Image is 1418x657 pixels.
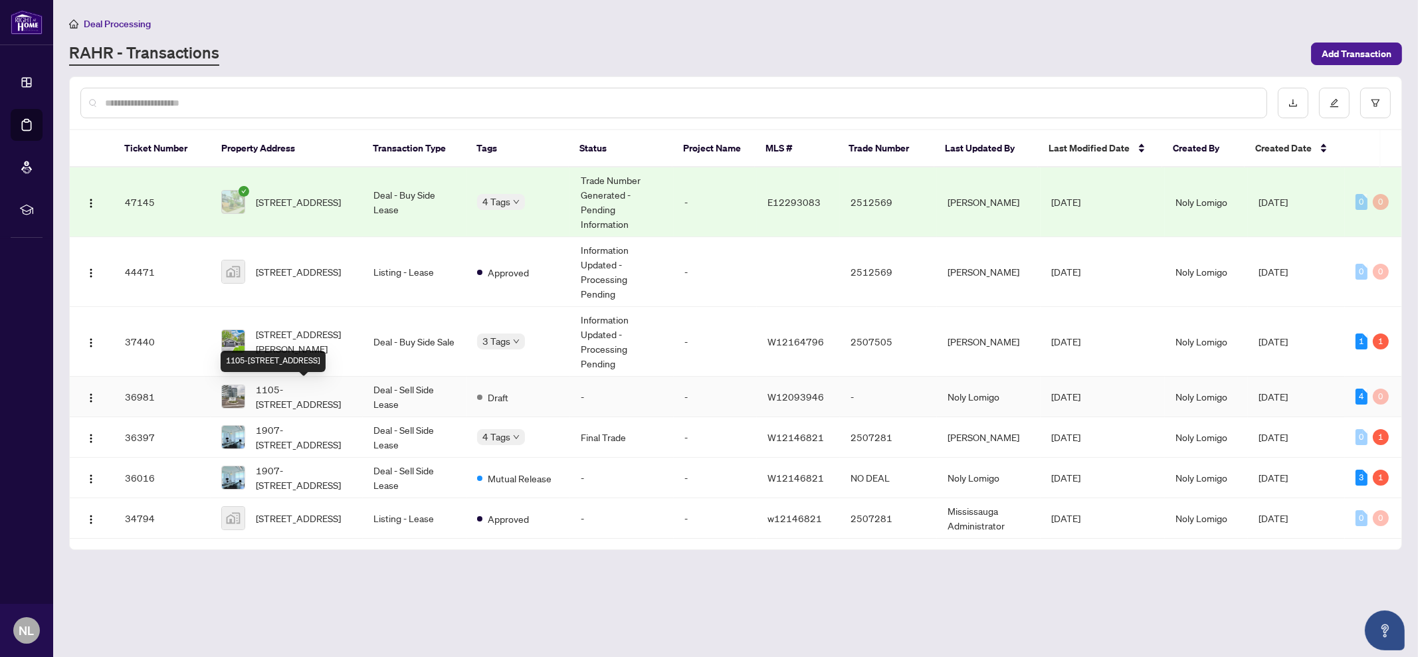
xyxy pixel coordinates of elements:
[1175,512,1227,524] span: Noly Lomigo
[937,377,1041,417] td: Noly Lomigo
[256,195,341,209] span: [STREET_ADDRESS]
[1259,472,1288,484] span: [DATE]
[86,337,96,348] img: Logo
[570,458,674,498] td: -
[1255,141,1312,155] span: Created Date
[256,463,352,492] span: 1907-[STREET_ADDRESS]
[937,417,1041,458] td: [PERSON_NAME]
[1373,333,1389,349] div: 1
[1259,431,1288,443] span: [DATE]
[256,511,341,525] span: [STREET_ADDRESS]
[1319,88,1350,118] button: edit
[1175,266,1227,278] span: Noly Lomigo
[570,237,674,307] td: Information Updated - Processing Pending
[1051,196,1080,208] span: [DATE]
[1356,333,1367,349] div: 1
[937,237,1041,307] td: [PERSON_NAME]
[937,498,1041,539] td: Mississauga Administrator
[114,237,211,307] td: 44471
[222,385,245,408] img: thumbnail-img
[256,264,341,279] span: [STREET_ADDRESS]
[1373,510,1389,526] div: 0
[1356,264,1367,280] div: 0
[934,130,1038,167] th: Last Updated By
[570,417,674,458] td: Final Trade
[1373,389,1389,405] div: 0
[767,431,824,443] span: W12146821
[767,472,824,484] span: W12146821
[1259,391,1288,403] span: [DATE]
[482,429,510,444] span: 4 Tags
[1373,429,1389,445] div: 1
[86,433,96,444] img: Logo
[211,130,362,167] th: Property Address
[1330,98,1339,108] span: edit
[767,196,821,208] span: E12293083
[755,130,838,167] th: MLS #
[1311,43,1402,65] button: Add Transaction
[840,498,937,539] td: 2507281
[674,377,757,417] td: -
[1175,335,1227,347] span: Noly Lomigo
[363,237,466,307] td: Listing - Lease
[1175,391,1227,403] span: Noly Lomigo
[466,130,569,167] th: Tags
[513,199,520,205] span: down
[114,417,211,458] td: 36397
[114,167,211,237] td: 47145
[1356,389,1367,405] div: 4
[674,237,757,307] td: -
[1278,88,1308,118] button: download
[363,377,466,417] td: Deal - Sell Side Lease
[256,422,352,452] span: 1907-[STREET_ADDRESS]
[1245,130,1341,167] th: Created Date
[1259,266,1288,278] span: [DATE]
[1259,512,1288,524] span: [DATE]
[840,307,937,377] td: 2507505
[767,391,824,403] span: W12093946
[239,186,249,197] span: check-circle
[1356,470,1367,486] div: 3
[1051,512,1080,524] span: [DATE]
[80,426,102,448] button: Logo
[674,498,757,539] td: -
[69,19,78,29] span: home
[256,382,352,411] span: 1105-[STREET_ADDRESS]
[222,260,245,283] img: thumbnail-img
[114,498,211,539] td: 34794
[362,130,466,167] th: Transaction Type
[840,458,937,498] td: NO DEAL
[1259,335,1288,347] span: [DATE]
[570,307,674,377] td: Information Updated - Processing Pending
[221,351,326,372] div: 1105-[STREET_ADDRESS]
[838,130,934,167] th: Trade Number
[1356,429,1367,445] div: 0
[1175,472,1227,484] span: Noly Lomigo
[84,18,151,30] span: Deal Processing
[222,426,245,448] img: thumbnail-img
[363,307,466,377] td: Deal - Buy Side Sale
[488,471,552,486] span: Mutual Release
[1373,194,1389,210] div: 0
[222,191,245,213] img: thumbnail-img
[513,434,520,440] span: down
[570,377,674,417] td: -
[1049,141,1130,155] span: Last Modified Date
[1356,510,1367,526] div: 0
[80,331,102,352] button: Logo
[114,307,211,377] td: 37440
[69,42,219,66] a: RAHR - Transactions
[363,167,466,237] td: Deal - Buy Side Lease
[114,377,211,417] td: 36981
[1360,88,1391,118] button: filter
[1038,130,1162,167] th: Last Modified Date
[80,191,102,213] button: Logo
[86,268,96,278] img: Logo
[482,194,510,209] span: 4 Tags
[222,466,245,489] img: thumbnail-img
[767,512,822,524] span: w12146821
[19,621,35,640] span: NL
[674,458,757,498] td: -
[256,327,352,356] span: [STREET_ADDRESS][PERSON_NAME]
[937,167,1041,237] td: [PERSON_NAME]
